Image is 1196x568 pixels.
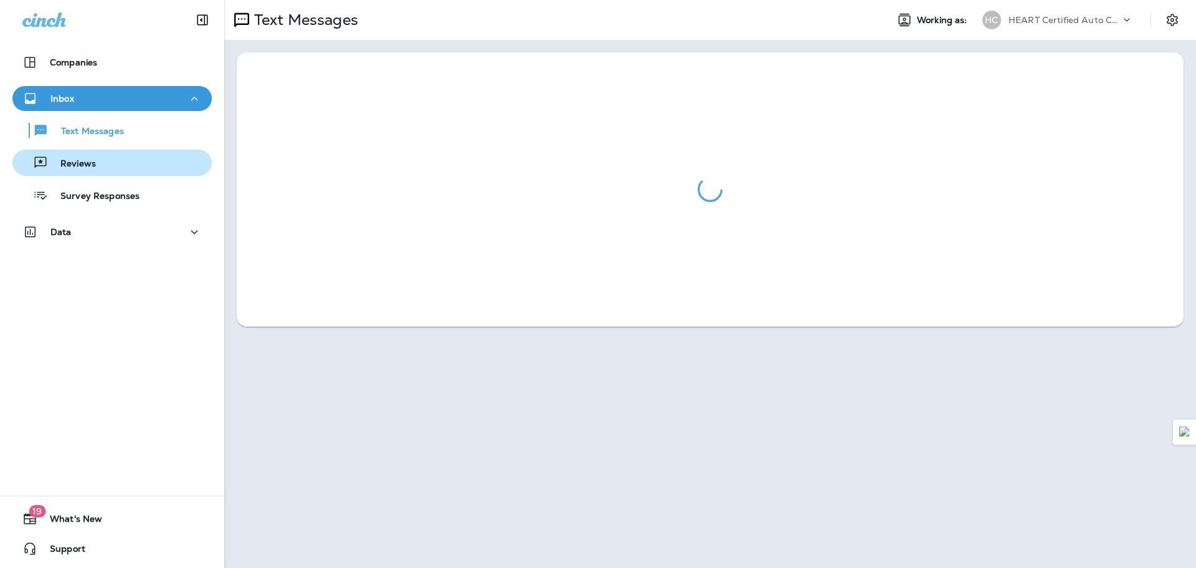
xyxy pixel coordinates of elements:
[49,126,124,138] p: Text Messages
[249,11,358,29] p: Text Messages
[12,86,212,111] button: Inbox
[12,50,212,75] button: Companies
[12,182,212,208] button: Survey Responses
[37,514,102,529] span: What's New
[50,227,72,237] p: Data
[48,191,140,203] p: Survey Responses
[50,94,74,103] p: Inbox
[12,536,212,561] button: Support
[1161,9,1184,31] button: Settings
[48,158,96,170] p: Reviews
[29,505,45,517] span: 19
[12,506,212,531] button: 19What's New
[982,11,1001,29] div: HC
[12,150,212,176] button: Reviews
[50,57,97,67] p: Companies
[1009,15,1121,25] p: HEART Certified Auto Care
[917,15,970,26] span: Working as:
[12,219,212,244] button: Data
[1179,426,1190,438] img: Detect Auto
[37,544,85,559] span: Support
[185,7,220,32] button: Collapse Sidebar
[12,117,212,143] button: Text Messages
